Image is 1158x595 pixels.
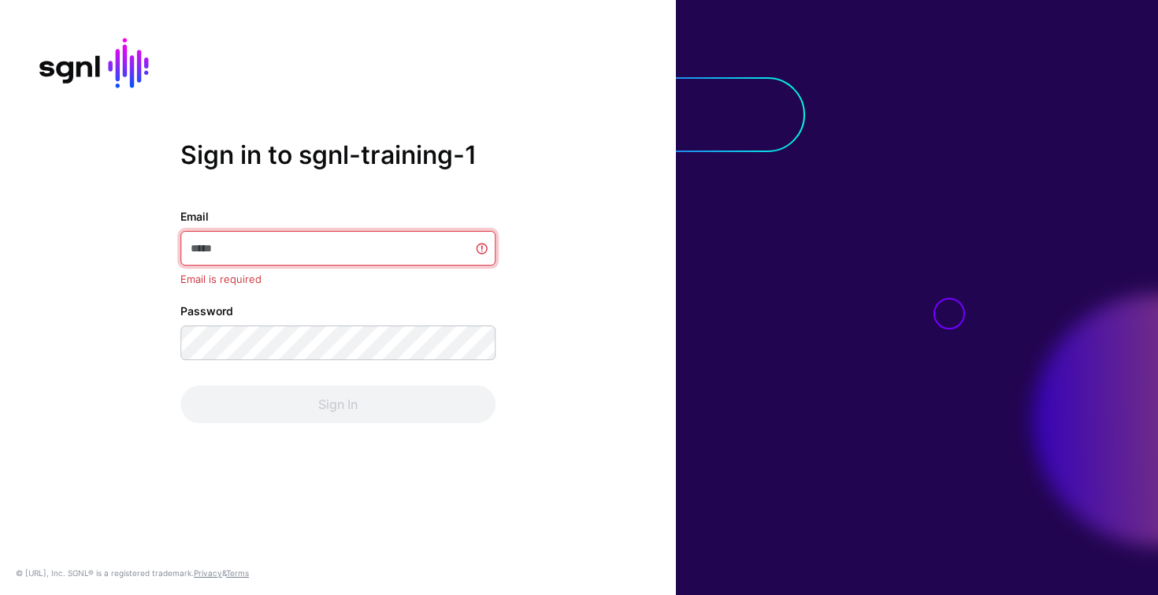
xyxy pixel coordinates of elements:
div: © [URL], Inc. SGNL® is a registered trademark. & [16,567,249,579]
label: Password [180,303,233,319]
h2: Sign in to sgnl-training-1 [180,140,495,170]
a: Privacy [194,568,222,578]
div: Email is required [180,272,495,288]
a: Terms [226,568,249,578]
label: Email [180,208,209,225]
